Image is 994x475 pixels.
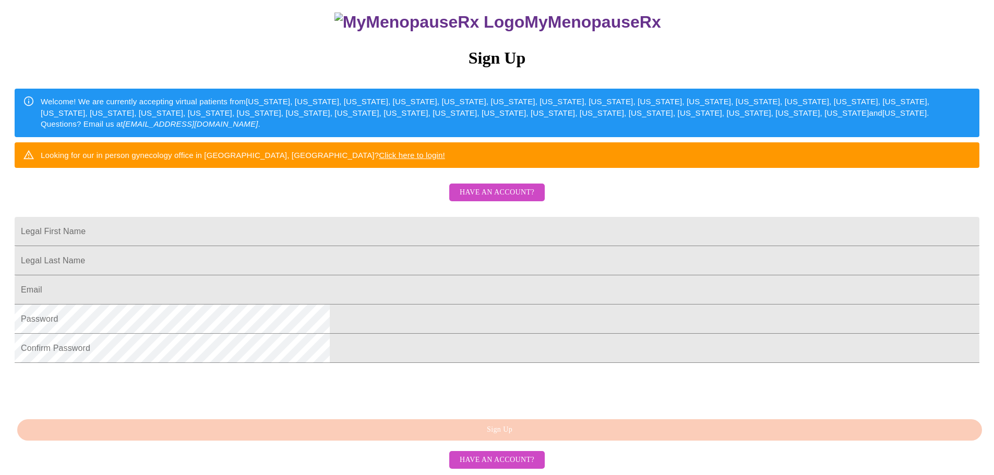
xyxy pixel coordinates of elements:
h3: Sign Up [15,48,979,68]
button: Have an account? [449,184,545,202]
img: MyMenopauseRx Logo [334,13,524,32]
span: Have an account? [460,186,534,199]
a: Have an account? [447,195,547,204]
div: Looking for our in person gynecology office in [GEOGRAPHIC_DATA], [GEOGRAPHIC_DATA]? [41,145,445,165]
h3: MyMenopauseRx [16,13,980,32]
span: Have an account? [460,454,534,467]
button: Have an account? [449,451,545,469]
em: [EMAIL_ADDRESS][DOMAIN_NAME] [123,119,258,128]
a: Click here to login! [379,151,445,160]
a: Have an account? [447,455,547,464]
iframe: reCAPTCHA [15,368,173,409]
div: Welcome! We are currently accepting virtual patients from [US_STATE], [US_STATE], [US_STATE], [US... [41,92,971,133]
